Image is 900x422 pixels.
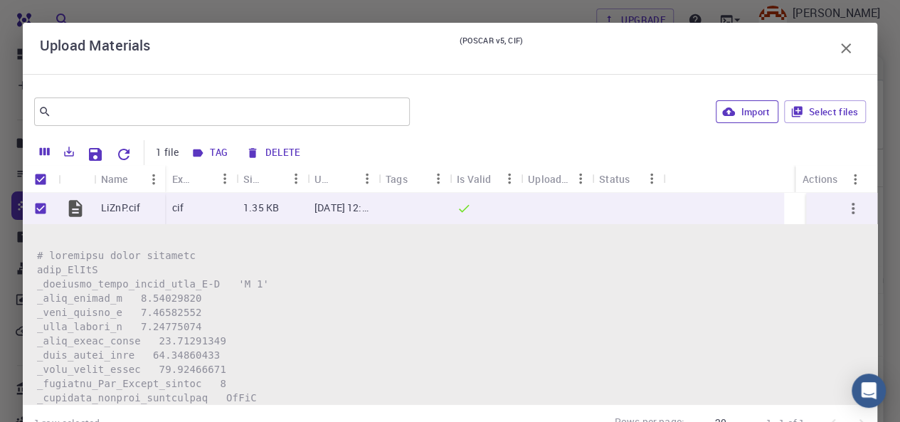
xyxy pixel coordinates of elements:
[356,167,378,190] button: Menu
[307,165,378,193] div: Updated
[640,167,663,190] button: Menu
[457,165,491,193] div: Is Valid
[243,165,262,193] div: Size
[33,140,57,163] button: Columns
[57,140,81,163] button: Export
[236,165,307,193] div: Size
[569,167,592,190] button: Menu
[599,165,630,193] div: Status
[81,140,110,169] button: Save Explorer Settings
[378,165,450,193] div: Tags
[852,374,886,408] div: Open Intercom Messenger
[58,165,94,193] div: Icon
[172,201,184,215] p: cif
[94,165,165,193] div: Name
[450,165,521,193] div: Is Valid
[333,167,356,190] button: Sort
[142,168,165,191] button: Menu
[40,34,860,63] div: Upload Materials
[191,167,213,190] button: Sort
[213,167,236,190] button: Menu
[262,167,285,190] button: Sort
[498,167,521,190] button: Menu
[844,168,867,191] button: Menu
[243,201,279,215] p: 1.35 KB
[285,167,307,190] button: Menu
[803,165,837,193] div: Actions
[592,165,663,193] div: Status
[110,140,138,169] button: Reset Explorer Settings
[427,167,450,190] button: Menu
[784,100,866,123] button: Select files
[156,145,179,159] p: 1 file
[187,142,233,164] button: Tag
[242,142,306,164] button: Delete
[314,165,333,193] div: Updated
[101,201,140,215] p: LiZnP.cif
[172,165,191,193] div: Extension
[101,165,128,193] div: Name
[165,165,236,193] div: Extension
[386,165,408,193] div: Tags
[521,165,592,193] div: Uploaded
[460,34,523,63] small: (POSCAR v5, CIF)
[716,100,778,123] button: Import
[795,165,867,193] div: Actions
[23,10,92,23] span: Assistance
[314,201,371,215] p: [DATE] 12:52 PM
[528,165,569,193] div: Uploaded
